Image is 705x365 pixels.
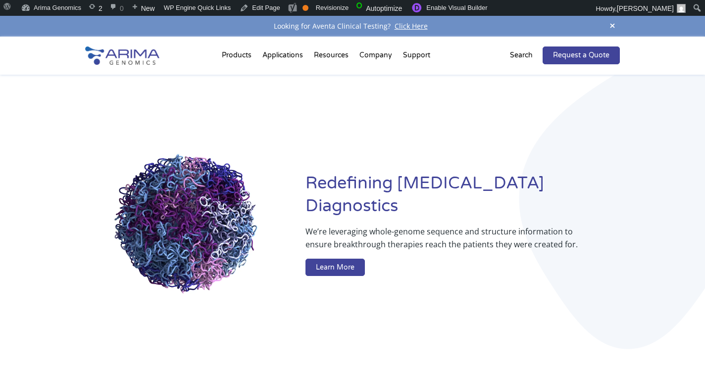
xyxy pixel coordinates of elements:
p: Search [510,49,533,62]
div: OK [302,5,308,11]
a: Click Here [391,21,432,31]
iframe: Chat Widget [655,318,705,365]
h1: Redefining [MEDICAL_DATA] Diagnostics [305,172,620,225]
img: Arima-Genomics-logo [85,46,159,65]
span: [PERSON_NAME] [617,4,674,12]
a: Learn More [305,259,365,276]
a: Request a Quote [543,46,620,64]
p: We’re leveraging whole-genome sequence and structure information to ensure breakthrough therapies... [305,225,580,259]
div: Looking for Aventa Clinical Testing? [85,20,620,33]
